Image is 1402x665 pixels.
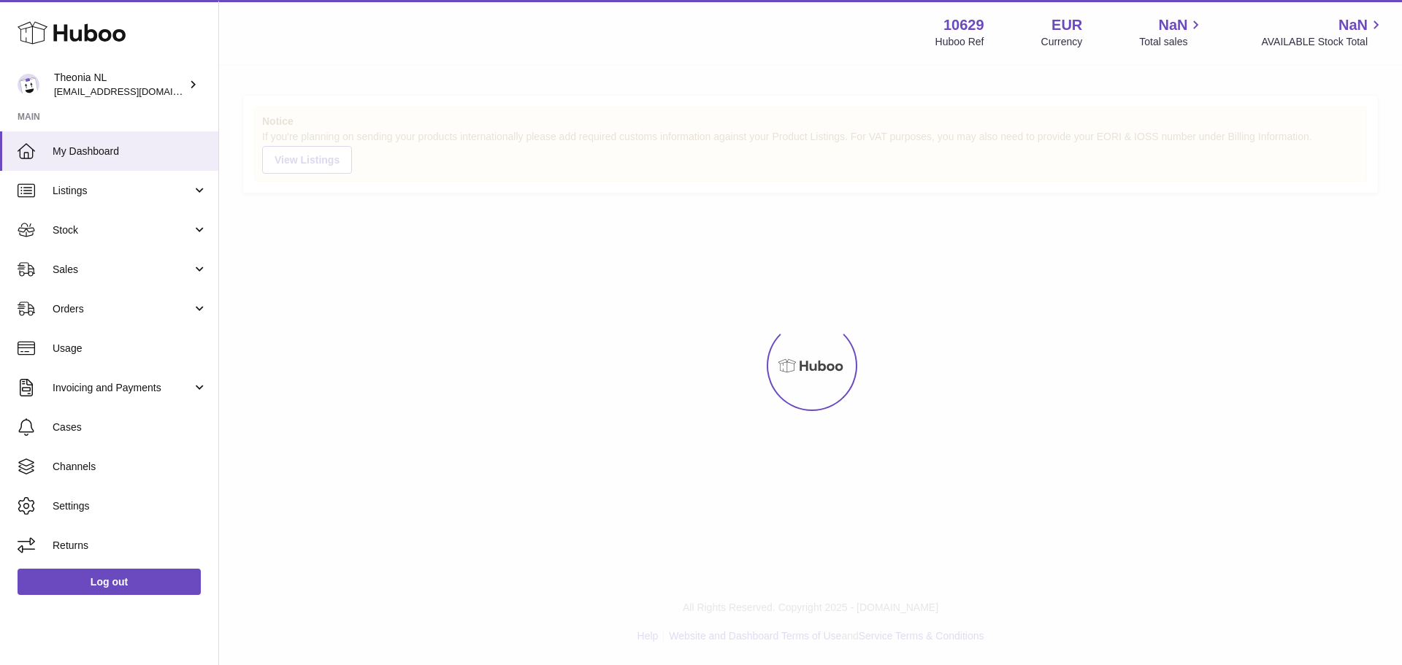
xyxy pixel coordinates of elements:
[1338,15,1368,35] span: NaN
[1261,35,1384,49] span: AVAILABLE Stock Total
[54,71,185,99] div: Theonia NL
[54,85,215,97] span: [EMAIL_ADDRESS][DOMAIN_NAME]
[1139,15,1204,49] a: NaN Total sales
[53,263,192,277] span: Sales
[1158,15,1187,35] span: NaN
[1041,35,1083,49] div: Currency
[53,223,192,237] span: Stock
[1051,15,1082,35] strong: EUR
[53,342,207,355] span: Usage
[53,302,192,316] span: Orders
[53,184,192,198] span: Listings
[53,145,207,158] span: My Dashboard
[1261,15,1384,49] a: NaN AVAILABLE Stock Total
[943,15,984,35] strong: 10629
[53,539,207,553] span: Returns
[53,460,207,474] span: Channels
[18,569,201,595] a: Log out
[18,74,39,96] img: info@wholesomegoods.eu
[53,420,207,434] span: Cases
[1139,35,1204,49] span: Total sales
[53,499,207,513] span: Settings
[53,381,192,395] span: Invoicing and Payments
[935,35,984,49] div: Huboo Ref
